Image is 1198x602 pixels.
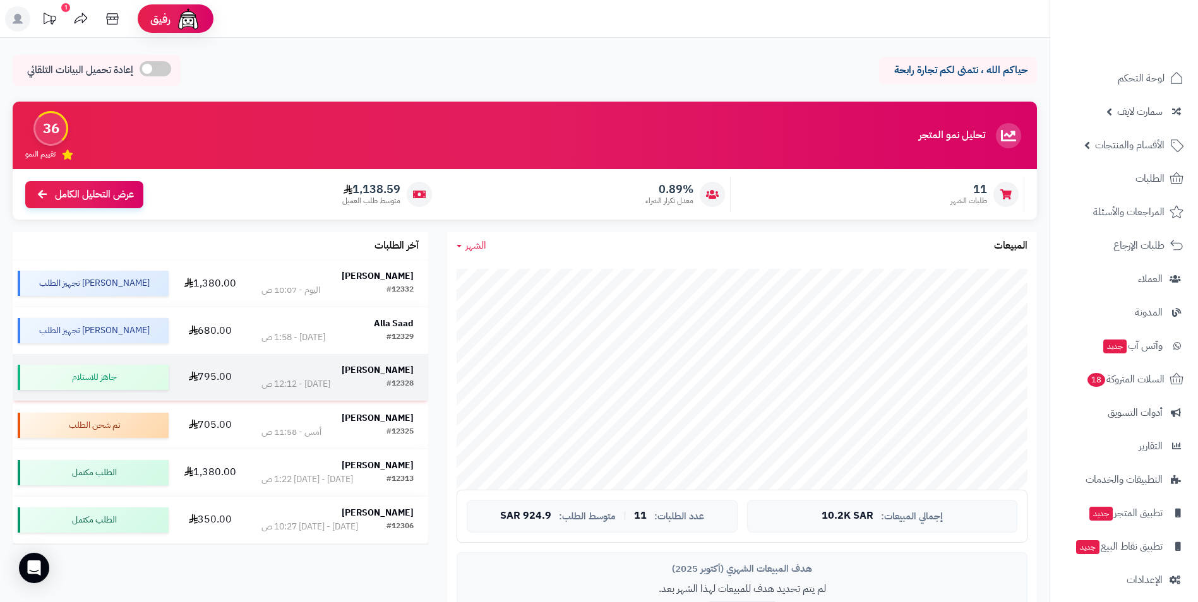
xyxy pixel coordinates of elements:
a: المراجعات والأسئلة [1058,197,1190,227]
span: المدونة [1135,304,1163,321]
span: 924.9 SAR [500,511,551,522]
span: تقييم النمو [25,149,56,160]
div: [DATE] - 1:58 ص [261,331,325,344]
div: [PERSON_NAME] تجهيز الطلب [18,318,169,343]
strong: [PERSON_NAME] [342,411,414,425]
span: المراجعات والأسئلة [1093,203,1165,221]
span: 11 [634,511,647,522]
span: تطبيق المتجر [1088,504,1163,522]
span: طلبات الشهر [950,196,987,206]
span: تطبيق نقاط البيع [1075,538,1163,555]
td: 795.00 [174,354,247,401]
span: السلات المتروكة [1086,370,1165,388]
div: أمس - 11:58 ص [261,426,321,439]
a: طلبات الإرجاع [1058,230,1190,261]
strong: [PERSON_NAME] [342,506,414,519]
span: جديد [1076,540,1099,554]
div: تم شحن الطلب [18,413,169,438]
strong: [PERSON_NAME] [342,363,414,377]
span: متوسط الطلب: [559,511,616,522]
h3: تحليل نمو المتجر [919,130,985,141]
span: 1,138.59 [342,182,400,196]
span: إعادة تحميل البيانات التلقائي [27,63,133,78]
a: تطبيق المتجرجديد [1058,498,1190,528]
span: متوسط طلب العميل [342,196,400,206]
a: التطبيقات والخدمات [1058,464,1190,495]
span: أدوات التسويق [1108,404,1163,422]
span: جديد [1103,339,1127,353]
span: الإعدادات [1127,571,1163,589]
div: [DATE] - [DATE] 10:27 ص [261,521,358,533]
div: هدف المبيعات الشهري (أكتوبر 2025) [467,562,1017,575]
td: 705.00 [174,402,247,449]
p: حياكم الله ، نتمنى لكم تجارة رابحة [889,63,1027,78]
a: الطلبات [1058,163,1190,194]
strong: Alla Saad [374,317,414,330]
a: أدوات التسويق [1058,398,1190,428]
span: جديد [1089,507,1113,521]
div: [DATE] - 12:12 ص [261,378,330,391]
div: الطلب مكتمل [18,507,169,533]
a: الشهر [457,239,486,253]
a: وآتس آبجديد [1058,331,1190,361]
span: وآتس آب [1102,337,1163,355]
strong: [PERSON_NAME] [342,459,414,472]
td: 1,380.00 [174,260,247,307]
span: طلبات الإرجاع [1113,237,1165,254]
div: #12325 [386,426,414,439]
span: 0.89% [645,182,693,196]
img: logo-2.png [1112,30,1186,56]
a: السلات المتروكة18 [1058,364,1190,394]
div: الطلب مكتمل [18,460,169,485]
span: الطلبات [1135,170,1165,187]
p: لم يتم تحديد هدف للمبيعات لهذا الشهر بعد. [467,582,1017,596]
span: | [623,511,626,521]
span: الأقسام والمنتجات [1095,136,1165,154]
span: عدد الطلبات: [654,511,704,522]
span: العملاء [1138,270,1163,288]
div: Open Intercom Messenger [19,553,49,583]
span: الشهر [465,238,486,253]
h3: آخر الطلبات [374,240,419,252]
td: 680.00 [174,307,247,354]
a: تحديثات المنصة [33,6,65,35]
a: الإعدادات [1058,565,1190,595]
strong: [PERSON_NAME] [342,269,414,283]
span: 11 [950,182,987,196]
span: التقارير [1139,437,1163,455]
a: المدونة [1058,297,1190,328]
div: #12328 [386,378,414,391]
td: 1,380.00 [174,449,247,496]
div: 1 [61,3,70,12]
a: لوحة التحكم [1058,63,1190,93]
span: معدل تكرار الشراء [645,196,693,206]
div: [DATE] - [DATE] 1:22 ص [261,473,353,486]
span: سمارت لايف [1117,103,1163,121]
span: عرض التحليل الكامل [55,187,134,202]
div: #12332 [386,284,414,297]
td: 350.00 [174,497,247,543]
a: عرض التحليل الكامل [25,181,143,208]
a: العملاء [1058,264,1190,294]
div: #12306 [386,521,414,533]
h3: المبيعات [994,240,1027,252]
span: إجمالي المبيعات: [881,511,943,522]
div: #12329 [386,331,414,344]
span: لوحة التحكم [1118,69,1165,87]
img: ai-face.png [176,6,201,32]
span: رفيق [150,11,171,27]
span: 10.2K SAR [822,511,873,522]
div: [PERSON_NAME] تجهيز الطلب [18,271,169,296]
span: التطبيقات والخدمات [1086,471,1163,488]
a: تطبيق نقاط البيعجديد [1058,531,1190,562]
div: #12313 [386,473,414,486]
div: اليوم - 10:07 ص [261,284,320,297]
div: جاهز للاستلام [18,365,169,390]
a: التقارير [1058,431,1190,461]
span: 18 [1087,373,1106,387]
